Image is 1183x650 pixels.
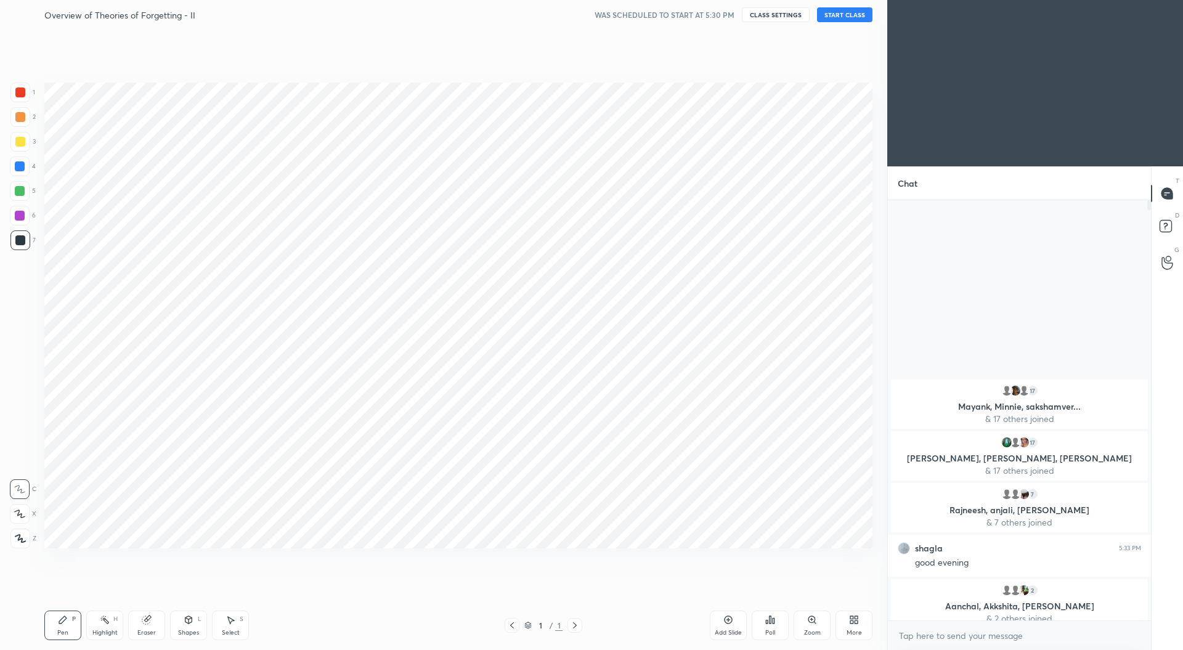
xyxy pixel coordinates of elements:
[240,616,243,622] div: S
[765,630,775,636] div: Poll
[898,542,910,555] img: 70ec3681391440f2bb18d82d52f19a80.jpg
[804,630,821,636] div: Zoom
[1026,436,1039,449] div: 17
[10,206,36,225] div: 6
[898,453,1140,463] p: [PERSON_NAME], [PERSON_NAME], [PERSON_NAME]
[44,9,195,21] h4: Overview of Theories of Forgetting - II
[113,616,118,622] div: H
[898,414,1140,424] p: & 17 others joined
[72,616,76,622] div: P
[1018,384,1030,397] img: default.png
[222,630,240,636] div: Select
[10,83,35,102] div: 1
[898,505,1140,515] p: Rajneesh, anjali, [PERSON_NAME]
[1001,436,1013,449] img: 3
[1026,488,1039,500] div: 7
[1009,436,1022,449] img: default.png
[10,107,36,127] div: 2
[888,377,1151,621] div: grid
[898,614,1140,624] p: & 2 others joined
[1001,488,1013,500] img: default.png
[742,7,810,22] button: CLASS SETTINGS
[57,630,68,636] div: Pen
[1119,545,1141,552] div: 5:33 PM
[847,630,862,636] div: More
[549,622,553,629] div: /
[198,616,201,622] div: L
[1176,176,1179,185] p: T
[915,557,1141,569] div: good evening
[137,630,156,636] div: Eraser
[898,518,1140,527] p: & 7 others joined
[1018,436,1030,449] img: d95f841d0f0f45ad9f43509ef7ccedd2.jpg
[10,156,36,176] div: 4
[92,630,118,636] div: Highlight
[1009,488,1022,500] img: default.png
[178,630,199,636] div: Shapes
[10,529,36,548] div: Z
[888,167,927,200] p: Chat
[10,132,36,152] div: 3
[898,466,1140,476] p: & 17 others joined
[1026,584,1039,596] div: 2
[898,402,1140,412] p: Mayank, Minnie, sakshamver...
[915,543,943,554] h6: shagla
[1175,211,1179,220] p: D
[10,181,36,201] div: 5
[1001,384,1013,397] img: default.png
[1018,584,1030,596] img: c0ab91b3bda3413791918610fa87225d.jpg
[1174,245,1179,254] p: G
[595,9,734,20] h5: WAS SCHEDULED TO START AT 5:30 PM
[715,630,742,636] div: Add Slide
[10,479,36,499] div: C
[898,601,1140,611] p: Aanchal, Akkshita, [PERSON_NAME]
[1026,384,1039,397] div: 17
[534,622,547,629] div: 1
[1009,384,1022,397] img: 0b8554a4c66d4277a1fad6eca7865f1d.jpg
[1001,584,1013,596] img: default.png
[555,620,563,631] div: 1
[1009,584,1022,596] img: default.png
[10,504,36,524] div: X
[817,7,872,22] button: START CLASS
[1018,488,1030,500] img: 39992625792a4023bf2d3addff2110ae.jpg
[10,230,36,250] div: 7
